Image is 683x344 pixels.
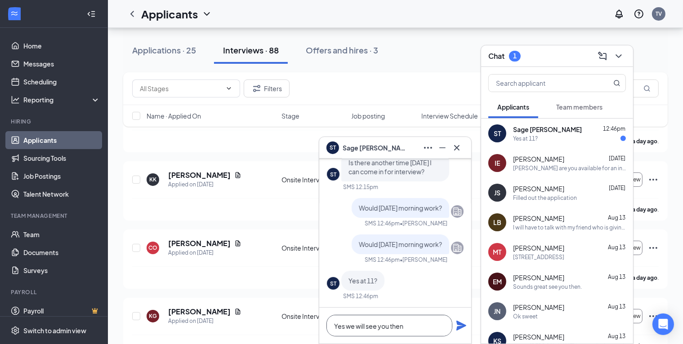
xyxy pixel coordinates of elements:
span: Interview Schedule [421,111,478,120]
span: [PERSON_NAME] [513,184,564,193]
div: [PERSON_NAME] are you available for an interview [DATE] morning? [513,164,626,172]
span: [PERSON_NAME] [513,154,564,163]
div: Open Intercom Messenger [652,313,674,335]
div: Applications · 25 [132,44,196,56]
a: Messages [23,55,100,73]
a: Job Postings [23,167,100,185]
div: Sounds great see you then. [513,283,582,291]
div: Offers and hires · 3 [306,44,378,56]
div: ST [494,129,501,138]
div: CO [148,244,157,251]
button: Filter Filters [244,79,290,97]
div: Onsite Interview [281,175,346,184]
button: Minimize [435,141,450,155]
div: JN [494,307,501,316]
div: ST [330,280,336,287]
div: Onsite Interview [281,243,346,252]
span: Aug 13 [608,214,625,221]
svg: ChevronDown [613,51,624,62]
a: Scheduling [23,73,100,91]
span: Aug 13 [608,333,625,340]
svg: Company [452,243,463,253]
div: Yes at 11? [513,135,538,142]
span: Would [DATE] morning work? [359,240,442,248]
svg: Ellipses [423,142,433,153]
div: Applied on [DATE] [168,248,241,257]
span: [DATE] [609,185,625,191]
svg: MagnifyingGlass [613,79,621,87]
div: MT [493,247,502,256]
button: Ellipses [421,141,435,155]
button: ChevronDown [612,49,626,63]
a: Applicants [23,131,100,149]
div: Hiring [11,118,98,125]
div: I will have to talk with my friend who is giving me a ride since I'm waiting to get my license he... [513,224,626,231]
div: ST [330,171,336,178]
svg: MagnifyingGlass [643,85,651,92]
svg: Settings [11,326,20,335]
svg: Company [452,206,463,217]
div: SMS 12:46pm [343,292,378,300]
div: Interviews · 88 [223,44,279,56]
span: [DATE] [609,155,625,162]
span: Sage [PERSON_NAME] [343,143,406,153]
button: ComposeMessage [595,49,610,63]
div: Payroll [11,288,98,296]
div: LB [493,218,501,227]
svg: Minimize [437,142,448,153]
svg: Document [234,308,241,315]
svg: Notifications [614,9,625,19]
span: [PERSON_NAME] [513,273,564,282]
span: Stage [281,111,299,120]
a: ChevronLeft [127,9,138,19]
a: PayrollCrown [23,302,100,320]
div: Applied on [DATE] [168,180,241,189]
svg: Ellipses [648,243,659,253]
div: IE [495,159,500,168]
input: Search applicant [489,75,595,92]
svg: Ellipses [648,311,659,322]
a: Documents [23,243,100,261]
b: a day ago [632,206,657,213]
div: SMS 12:46pm [365,220,400,227]
span: Yes at 11? [348,277,377,285]
a: Talent Network [23,185,100,203]
div: Applied on [DATE] [168,317,241,326]
h5: [PERSON_NAME] [168,307,231,317]
svg: QuestionInfo [634,9,644,19]
svg: Collapse [87,9,96,18]
span: Sage [PERSON_NAME] [513,125,582,134]
svg: ChevronDown [225,85,232,92]
span: Is there another time [DATE] I can come in for interview? [348,159,432,176]
span: Name · Applied On [147,111,201,120]
div: TV [656,10,662,18]
a: Home [23,37,100,55]
div: Reporting [23,95,101,104]
span: [PERSON_NAME] [513,332,564,341]
div: JS [494,188,500,197]
div: SMS 12:46pm [365,256,400,264]
span: Aug 13 [608,273,625,280]
span: [PERSON_NAME] [513,214,564,223]
span: • [PERSON_NAME] [400,220,447,227]
svg: Ellipses [648,174,659,185]
svg: ChevronDown [201,9,212,19]
span: 12:46pm [603,125,625,132]
span: Team members [556,103,603,111]
svg: WorkstreamLogo [10,9,19,18]
textarea: Yes we will see you then [326,315,452,336]
a: Team [23,225,100,243]
div: EM [493,277,502,286]
div: [STREET_ADDRESS] [513,253,564,261]
b: a day ago [632,274,657,281]
a: Sourcing Tools [23,149,100,167]
div: SMS 12:15pm [343,183,378,191]
div: KG [149,312,157,320]
span: • [PERSON_NAME] [400,256,447,264]
svg: Document [234,172,241,179]
div: Switch to admin view [23,326,86,335]
b: a day ago [632,138,657,145]
svg: Cross [451,142,462,153]
svg: ComposeMessage [597,51,608,62]
span: Would [DATE] morning work? [359,204,442,212]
